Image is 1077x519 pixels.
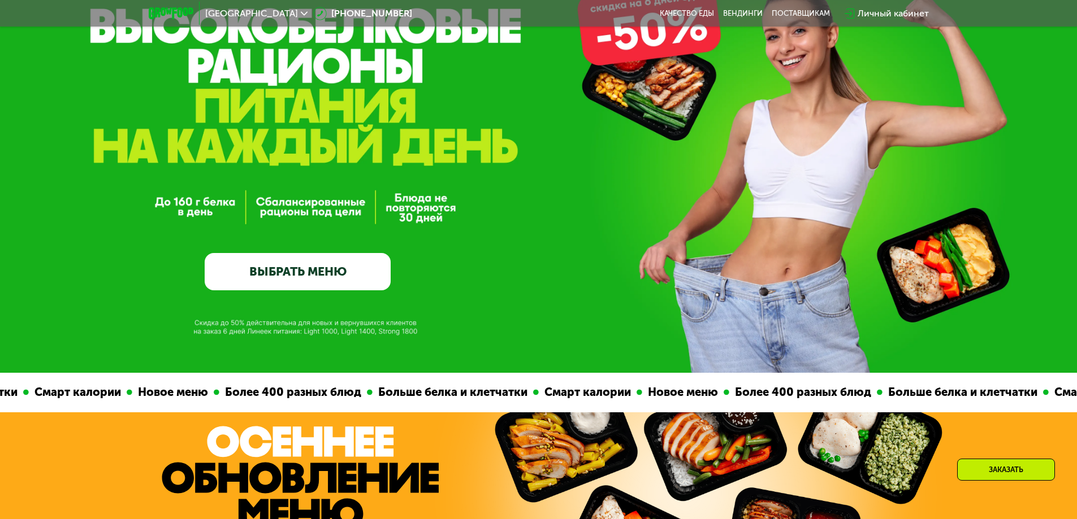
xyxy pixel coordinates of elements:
div: Смарт калории [486,383,583,401]
div: Больше белка и клетчатки [829,383,990,401]
a: Качество еды [660,9,714,18]
div: Новое меню [79,383,161,401]
div: Более 400 разных блюд [676,383,824,401]
a: [PHONE_NUMBER] [313,7,412,20]
div: поставщикам [772,9,830,18]
div: Больше белка и клетчатки [319,383,480,401]
a: ВЫБРАТЬ МЕНЮ [205,253,391,290]
div: Новое меню [589,383,671,401]
div: Личный кабинет [858,7,929,20]
span: [GEOGRAPHIC_DATA] [205,9,298,18]
a: Вендинги [723,9,763,18]
div: Заказать [957,459,1055,481]
div: Более 400 разных блюд [166,383,314,401]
